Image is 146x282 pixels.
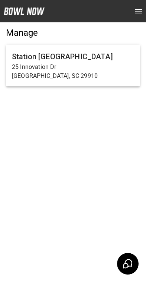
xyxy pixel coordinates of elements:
[131,4,146,19] button: open drawer
[12,51,134,63] h6: Station [GEOGRAPHIC_DATA]
[4,7,45,15] img: logo
[12,72,134,80] p: [GEOGRAPHIC_DATA], SC 29910
[6,27,140,39] h5: Manage
[12,63,134,72] p: 25 Innovation Dr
